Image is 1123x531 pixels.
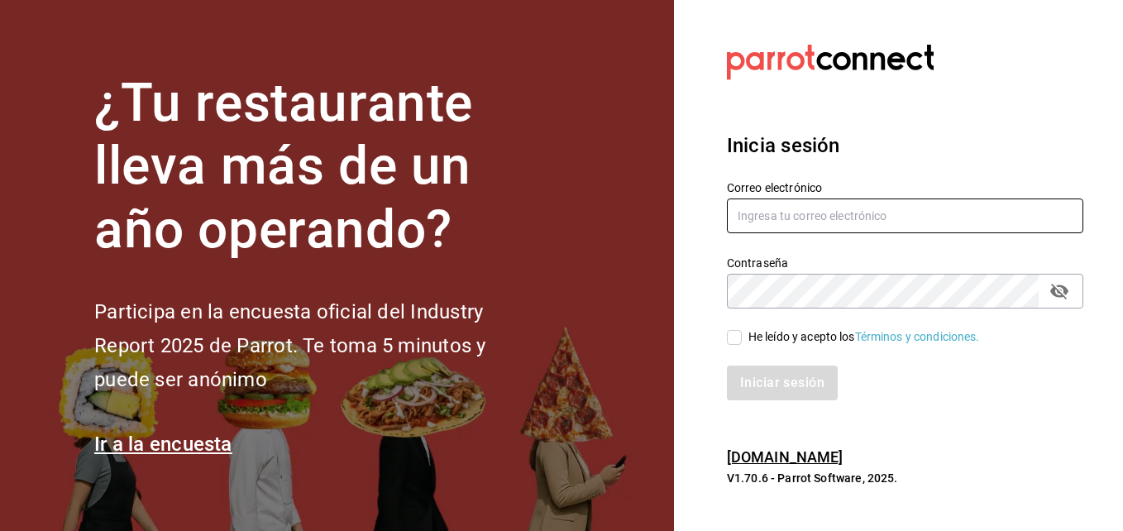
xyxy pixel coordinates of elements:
[727,470,1083,486] p: V1.70.6 - Parrot Software, 2025.
[727,256,1083,268] label: Contraseña
[727,199,1083,233] input: Ingresa tu correo electrónico
[727,448,843,466] a: [DOMAIN_NAME]
[727,181,1083,193] label: Correo electrónico
[1045,277,1073,305] button: passwordField
[727,131,1083,160] h3: Inicia sesión
[748,328,980,346] div: He leído y acepto los
[94,295,541,396] h2: Participa en la encuesta oficial del Industry Report 2025 de Parrot. Te toma 5 minutos y puede se...
[94,72,541,262] h1: ¿Tu restaurante lleva más de un año operando?
[855,330,980,343] a: Términos y condiciones.
[94,433,232,456] a: Ir a la encuesta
